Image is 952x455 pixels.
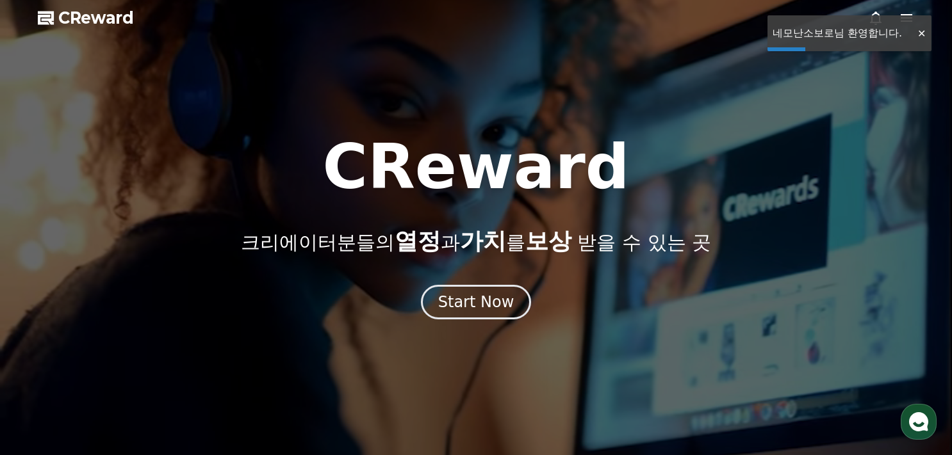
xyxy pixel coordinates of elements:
[438,292,514,312] div: Start Now
[58,8,134,28] span: CReward
[395,228,441,254] span: 열정
[4,349,85,381] a: 홈
[40,368,48,378] span: 홈
[165,349,246,381] a: 설정
[421,298,532,310] a: Start Now
[38,8,134,28] a: CReward
[421,285,532,319] button: Start Now
[85,349,165,381] a: 대화
[322,136,629,198] h1: CReward
[241,228,711,254] p: 크리에이터분들의 과 를 받을 수 있는 곳
[198,368,213,378] span: 설정
[525,228,571,254] span: 보상
[460,228,506,254] span: 가치
[117,369,133,379] span: 대화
